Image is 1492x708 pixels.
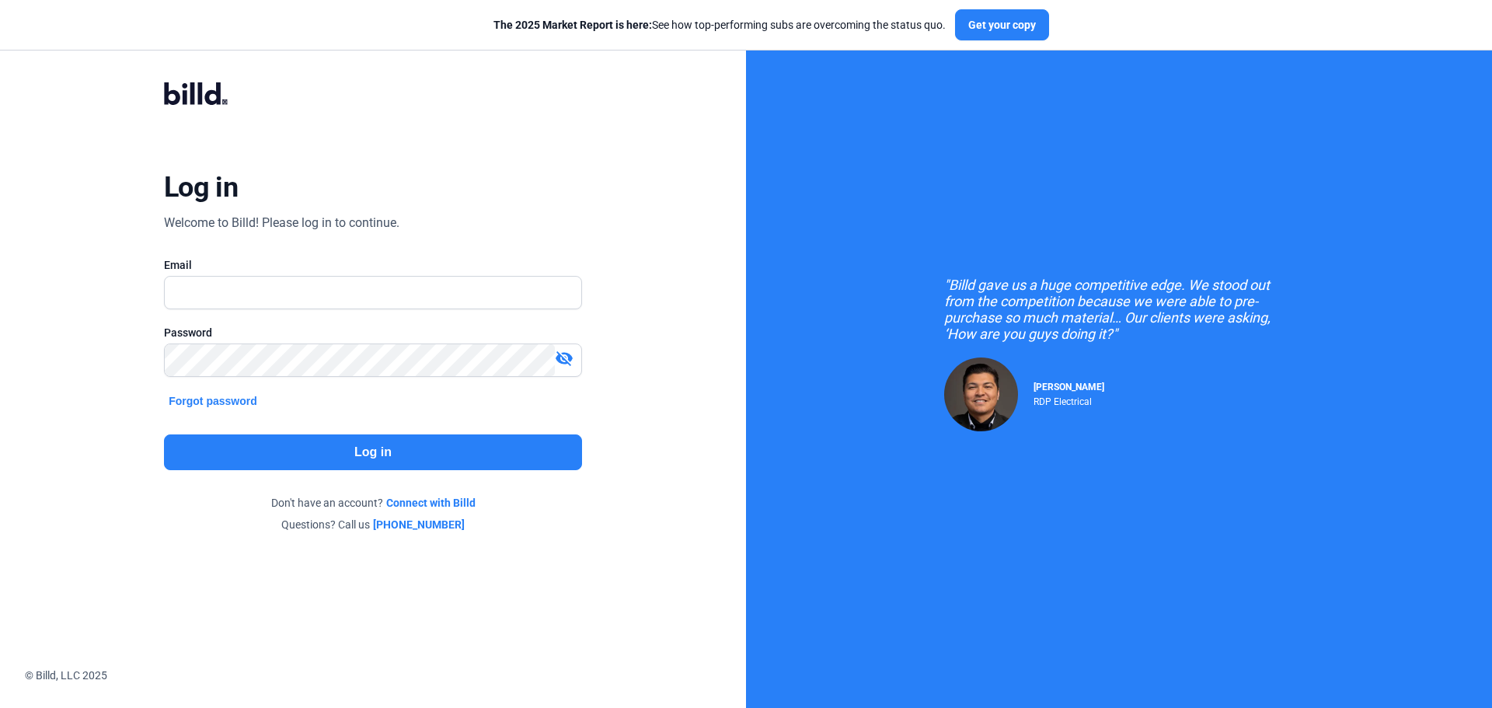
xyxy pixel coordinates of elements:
span: The 2025 Market Report is here: [493,19,652,31]
div: See how top-performing subs are overcoming the status quo. [493,17,946,33]
button: Log in [164,434,582,470]
button: Forgot password [164,392,262,410]
img: Raul Pacheco [944,357,1018,431]
div: Password [164,325,582,340]
div: RDP Electrical [1034,392,1104,407]
div: Questions? Call us [164,517,582,532]
div: Email [164,257,582,273]
div: "Billd gave us a huge competitive edge. We stood out from the competition because we were able to... [944,277,1294,342]
span: [PERSON_NAME] [1034,382,1104,392]
div: Welcome to Billd! Please log in to continue. [164,214,399,232]
mat-icon: visibility_off [555,349,573,368]
button: Get your copy [955,9,1049,40]
div: Don't have an account? [164,495,582,511]
a: [PHONE_NUMBER] [373,517,465,532]
div: Log in [164,170,238,204]
a: Connect with Billd [386,495,476,511]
